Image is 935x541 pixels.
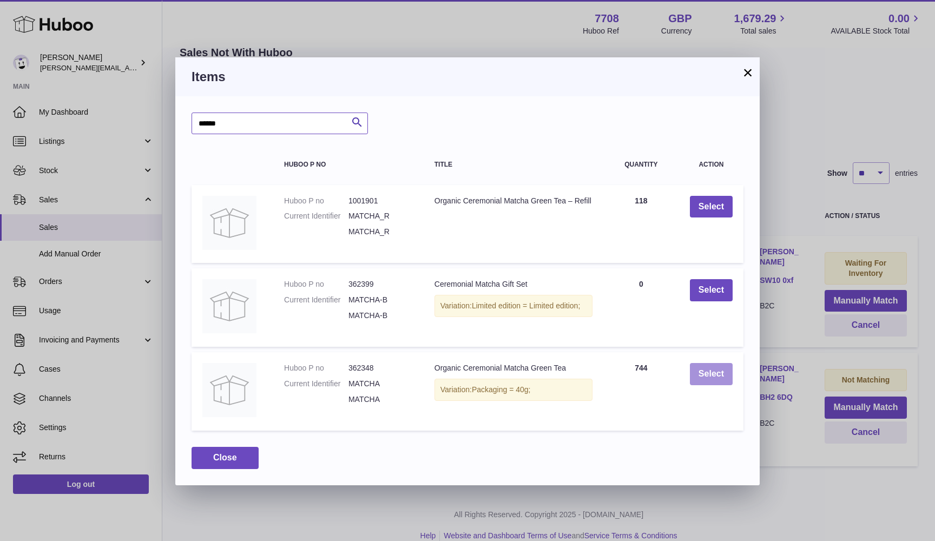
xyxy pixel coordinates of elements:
[348,379,413,389] dd: MATCHA
[348,279,413,289] dd: 362399
[202,363,256,417] img: Organic Ceremonial Matcha Green Tea
[192,447,259,469] button: Close
[434,196,592,206] div: Organic Ceremonial Matcha Green Tea – Refill
[434,295,592,317] div: Variation:
[472,385,531,394] span: Packaging = 40g;
[202,279,256,333] img: Ceremonial Matcha Gift Set
[284,379,348,389] dt: Current Identifier
[213,453,237,462] span: Close
[603,352,679,431] td: 744
[424,150,603,179] th: Title
[603,150,679,179] th: Quantity
[472,301,580,310] span: Limited edition = Limited edition;
[273,150,424,179] th: Huboo P no
[690,279,733,301] button: Select
[679,150,743,179] th: Action
[434,363,592,373] div: Organic Ceremonial Matcha Green Tea
[348,311,413,321] dd: MATCHA-B
[284,196,348,206] dt: Huboo P no
[434,379,592,401] div: Variation:
[284,295,348,305] dt: Current Identifier
[690,196,733,218] button: Select
[202,196,256,250] img: Organic Ceremonial Matcha Green Tea – Refill
[348,196,413,206] dd: 1001901
[348,211,413,221] dd: MATCHA_R
[284,211,348,221] dt: Current Identifier
[348,363,413,373] dd: 362348
[348,394,413,405] dd: MATCHA
[348,227,413,237] dd: MATCHA_R
[348,295,413,305] dd: MATCHA-B
[284,363,348,373] dt: Huboo P no
[192,68,743,85] h3: Items
[284,279,348,289] dt: Huboo P no
[690,363,733,385] button: Select
[603,268,679,347] td: 0
[434,279,592,289] div: Ceremonial Matcha Gift Set
[741,66,754,79] button: ×
[603,185,679,263] td: 118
